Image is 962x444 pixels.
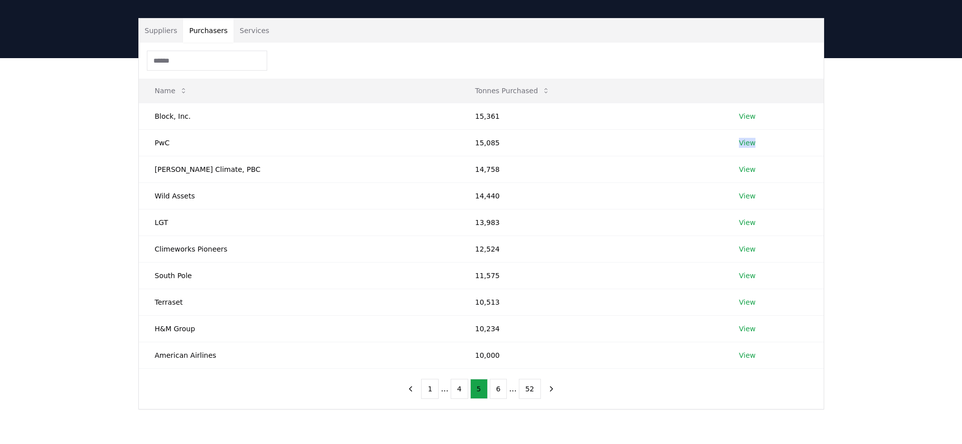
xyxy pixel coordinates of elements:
[451,379,468,399] button: 4
[441,383,448,395] li: ...
[739,324,755,334] a: View
[421,379,439,399] button: 1
[459,103,723,129] td: 15,361
[543,379,560,399] button: next page
[147,81,196,101] button: Name
[519,379,541,399] button: 52
[183,19,234,43] button: Purchasers
[459,156,723,182] td: 14,758
[459,262,723,289] td: 11,575
[139,129,459,156] td: PwC
[139,289,459,315] td: Terraset
[459,315,723,342] td: 10,234
[139,182,459,209] td: Wild Assets
[509,383,516,395] li: ...
[139,342,459,368] td: American Airlines
[402,379,419,399] button: previous page
[739,297,755,307] a: View
[739,271,755,281] a: View
[459,129,723,156] td: 15,085
[739,138,755,148] a: View
[139,103,459,129] td: Block, Inc.
[459,342,723,368] td: 10,000
[139,262,459,289] td: South Pole
[139,315,459,342] td: H&M Group
[739,191,755,201] a: View
[139,156,459,182] td: [PERSON_NAME] Climate, PBC
[139,209,459,236] td: LGT
[467,81,558,101] button: Tonnes Purchased
[459,289,723,315] td: 10,513
[739,244,755,254] a: View
[139,19,183,43] button: Suppliers
[739,111,755,121] a: View
[459,182,723,209] td: 14,440
[739,350,755,360] a: View
[234,19,275,43] button: Services
[739,164,755,174] a: View
[490,379,507,399] button: 6
[139,236,459,262] td: Climeworks Pioneers
[459,209,723,236] td: 13,983
[470,379,488,399] button: 5
[739,217,755,228] a: View
[459,236,723,262] td: 12,524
